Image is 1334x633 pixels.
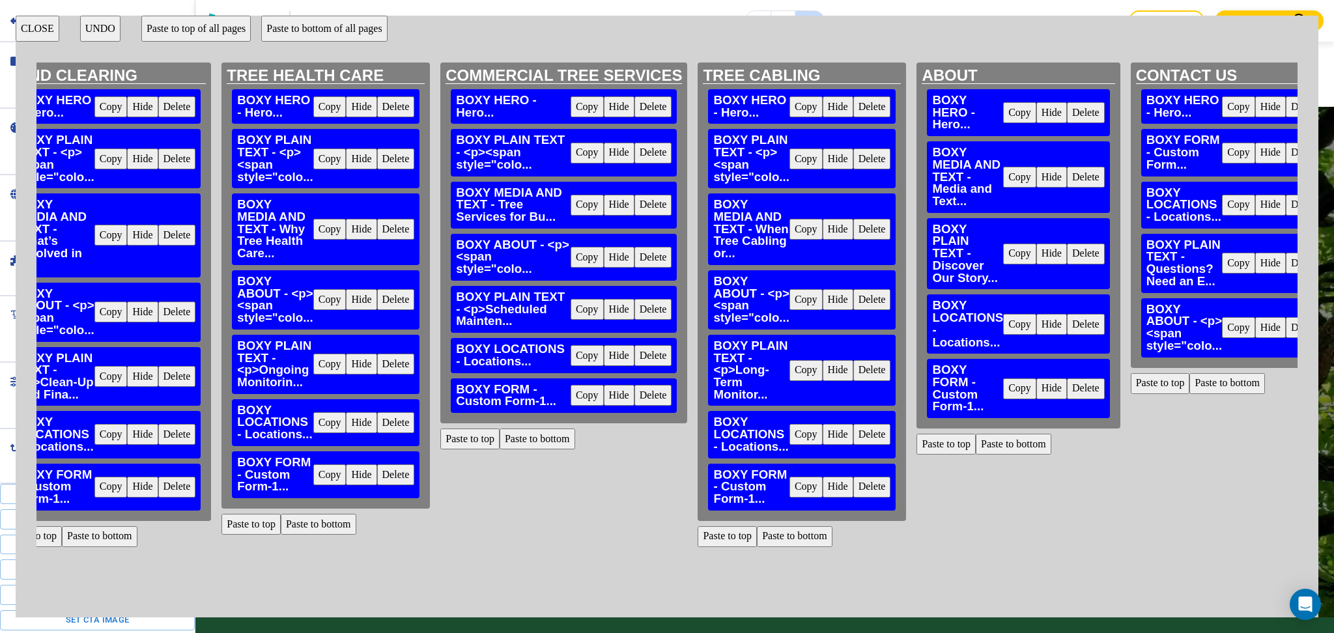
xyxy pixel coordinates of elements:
button: Copy [94,302,128,322]
h3: BOXY HERO - Hero... [1146,94,1222,119]
button: Copy [1003,378,1036,399]
h3: BOXY PLAIN TEXT - <p>Scheduled Mainten... [456,291,571,328]
button: Hide [1255,317,1286,338]
button: Delete [158,477,196,498]
h3: B & B Tree Experts [296,15,364,27]
button: Paste to bottom [976,434,1051,455]
h3: BOXY PLAIN TEXT - Questions? Need an E... [1146,239,1222,288]
button: Hide [1255,143,1286,163]
button: Paste to bottom [500,429,575,449]
h3: BOXY FORM - Custom Form-1... [713,469,789,505]
button: Copy [1222,195,1255,216]
button: Delete [634,96,672,117]
button: Hide [127,477,158,498]
h3: BOXY MEDIA AND TEXT - When Tree Cabling or... [713,199,789,260]
button: Hide [604,143,634,163]
h2: CONTACT US [1136,68,1334,83]
h2: Save and Exit Editor [31,13,130,29]
button: Delete [377,289,415,310]
button: Delete [853,360,891,381]
h3: BOXY LOCATIONS - Locations... [237,404,313,441]
button: Hide [1036,167,1067,188]
button: Hide [604,385,634,406]
button: Hide [1255,195,1286,216]
button: Hide [346,354,376,374]
button: Hide [823,289,853,310]
button: Delete [158,366,196,387]
button: Copy [789,96,823,117]
button: Copy [789,424,823,445]
button: Hide [346,464,376,485]
button: Delete [158,96,196,117]
button: Delete [1067,378,1105,399]
button: Hide [127,96,158,117]
button: Copy [313,148,347,169]
button: Copy [571,345,604,366]
button: Hide [346,289,376,310]
button: Delete [377,464,415,485]
h3: BOXY ABOUT - <p><span style="colo... [1146,303,1222,352]
button: Paste to top [221,514,281,535]
h3: BOXY PLAIN TEXT - <p><span style="colo... [18,134,94,183]
button: Copy [571,195,604,216]
button: Paste to top [916,434,976,455]
h3: BOXY PLAIN TEXT - <p>Long-Term Monitor... [713,340,789,401]
h3: BOXY PLAIN TEXT - Discover Our Story... [932,223,1003,285]
button: Copy [313,354,347,374]
h3: BOXY LOCATIONS - Locations... [932,300,1003,348]
button: Delete [377,96,415,117]
button: Hide [1255,96,1286,117]
button: Copy [789,477,823,498]
button: Hide [604,247,634,268]
button: Copy [1222,253,1255,274]
button: Copy [571,143,604,163]
button: Delete [1067,102,1105,123]
button: Hide [346,412,376,433]
button: Delete [377,412,415,433]
button: Paste to bottom [62,526,137,547]
button: Delete [634,247,672,268]
button: Delete [634,345,672,366]
h3: BOXY ABOUT - <p><span style="colo... [237,275,313,324]
h3: BOXY FORM - Custom Form... [1146,134,1222,171]
h3: BOXY ABOUT - <p><span style="colo... [713,275,789,324]
button: Delete [158,424,196,445]
h3: BOXY HERO - Hero... [713,94,789,119]
h3: BOXY MEDIA AND TEXT - Media and Text... [932,147,1003,208]
button: Copy [313,412,347,433]
button: Copy [313,219,347,240]
button: Copy [789,148,823,169]
button: Hide [127,148,158,169]
button: Copy [789,219,823,240]
button: Delete [634,143,672,163]
button: Save Draft [1129,10,1204,31]
button: Hide [127,225,158,246]
button: Hide [1255,253,1286,274]
button: Copy [94,148,128,169]
button: Delete [1286,195,1324,216]
button: Hide [604,345,634,366]
h3: BOXY PLAIN TEXT - <p>Clean-Up and Fina... [18,352,94,401]
button: Hide [604,195,634,216]
h3: BOXY MEDIA AND TEXT - Tree Services for Bu... [456,187,571,223]
h3: Need help? [1078,15,1118,27]
button: Paste to top [698,526,757,547]
h3: BOXY PLAIN TEXT - <p><span style="colo... [237,134,313,183]
button: Hide [1036,102,1067,123]
button: Hide [1036,314,1067,335]
h3: BOXY LOCATIONS - Locations... [1146,187,1222,223]
h2: COMMERCIAL TREE SERVICES [446,68,682,83]
button: Hide [1036,244,1067,264]
button: Delete [853,96,891,117]
h3: BOXY LOCATIONS - Locations... [456,343,571,367]
button: CLOSE [16,16,59,42]
button: Delete [1067,314,1105,335]
div: Open Intercom Messenger [1290,589,1321,620]
button: Hide [127,302,158,322]
h3: BOXY HERO - Hero... [18,94,94,119]
button: Hide [127,424,158,445]
button: Copy [1003,314,1036,335]
button: Hide [346,96,376,117]
button: Delete [377,219,415,240]
button: Copy [789,360,823,381]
